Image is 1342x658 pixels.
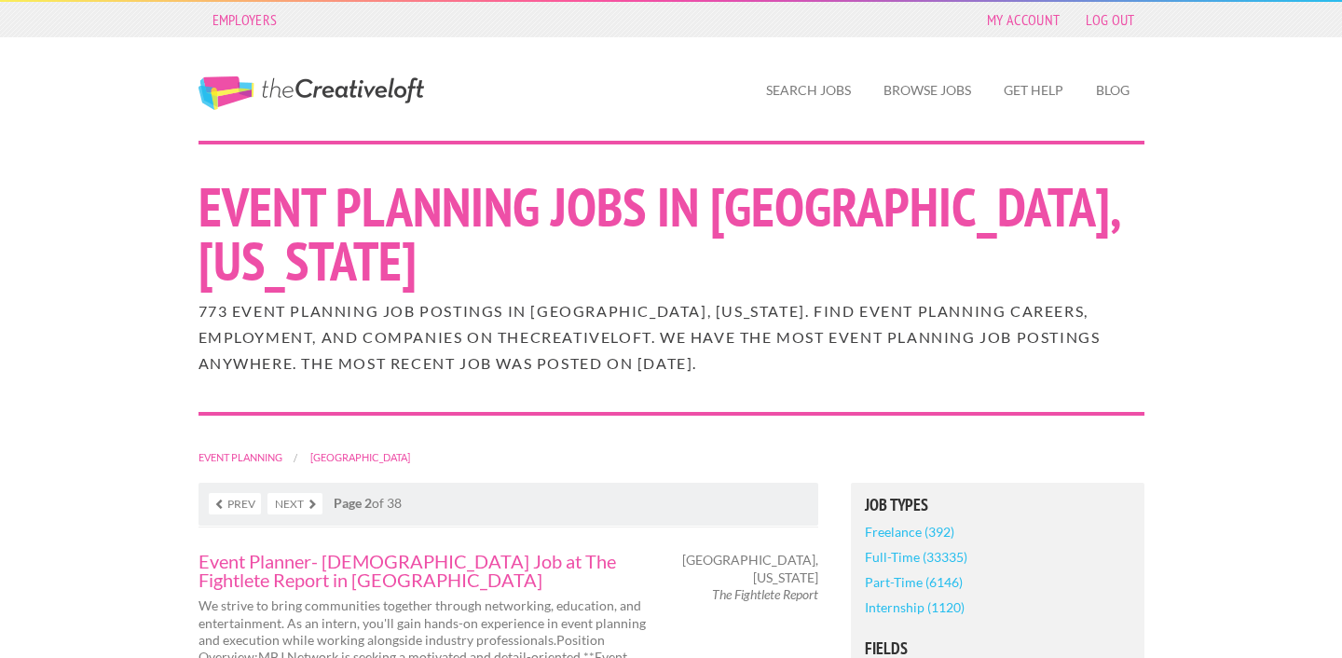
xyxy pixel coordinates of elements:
a: Employers [203,7,287,33]
em: The Fightlete Report [712,586,818,602]
a: [GEOGRAPHIC_DATA] [310,451,410,463]
nav: of 38 [199,483,818,526]
a: My Account [978,7,1069,33]
h5: Job Types [865,497,1130,514]
a: Freelance (392) [865,519,954,544]
a: Search Jobs [751,69,866,112]
a: Event Planning [199,451,282,463]
a: Part-Time (6146) [865,569,963,595]
h1: Event Planning Jobs in [GEOGRAPHIC_DATA], [US_STATE] [199,180,1144,288]
h5: Fields [865,640,1130,657]
strong: Page 2 [334,495,372,511]
span: [GEOGRAPHIC_DATA], [US_STATE] [682,552,818,585]
a: Blog [1081,69,1144,112]
a: Full-Time (33335) [865,544,967,569]
a: Internship (1120) [865,595,965,620]
a: Event Planner- [DEMOGRAPHIC_DATA] Job at The Fightlete Report in [GEOGRAPHIC_DATA] [199,552,655,589]
a: Next [267,493,322,514]
a: The Creative Loft [199,76,424,110]
a: Prev [209,493,261,514]
a: Get Help [989,69,1078,112]
a: Log Out [1076,7,1143,33]
a: Browse Jobs [869,69,986,112]
h2: 773 Event Planning job postings in [GEOGRAPHIC_DATA], [US_STATE]. Find Event Planning careers, em... [199,298,1144,377]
